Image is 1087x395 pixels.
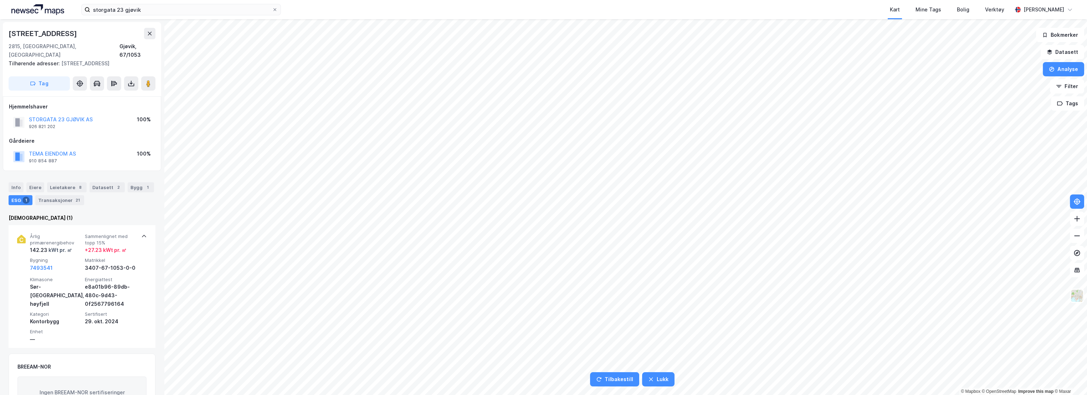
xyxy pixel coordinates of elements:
[47,182,87,192] div: Leietakere
[1051,361,1087,395] div: Kontrollprogram for chat
[1051,361,1087,395] iframe: Chat Widget
[30,264,53,272] button: 7493541
[119,42,155,59] div: Gjøvik, 67/1053
[85,257,137,263] span: Matrikkel
[890,5,900,14] div: Kart
[1070,289,1084,303] img: Z
[9,42,119,59] div: 2815, [GEOGRAPHIC_DATA], [GEOGRAPHIC_DATA]
[916,5,941,14] div: Mine Tags
[85,233,137,246] span: Sammenlignet med topp 15%
[90,4,272,15] input: Søk på adresse, matrikkel, gårdeiere, leietakere eller personer
[957,5,969,14] div: Bolig
[85,246,127,254] div: + 27.23 kWt pr. ㎡
[9,60,61,66] span: Tilhørende adresser:
[85,264,137,272] div: 3407-67-1053-0-0
[9,182,24,192] div: Info
[590,372,639,386] button: Tilbakestill
[30,283,82,308] div: Sør-[GEOGRAPHIC_DATA], høyfjell
[9,76,70,91] button: Tag
[89,182,125,192] div: Datasett
[982,389,1016,394] a: OpenStreetMap
[30,277,82,283] span: Klimasone
[74,197,81,204] div: 21
[30,311,82,317] span: Kategori
[47,246,72,254] div: kWt pr. ㎡
[137,150,151,158] div: 100%
[1018,389,1053,394] a: Improve this map
[17,363,51,371] div: BREEAM-NOR
[9,102,155,111] div: Hjemmelshaver
[30,329,82,335] span: Enhet
[85,277,137,283] span: Energiattest
[961,389,980,394] a: Mapbox
[1024,5,1064,14] div: [PERSON_NAME]
[85,283,137,308] div: e8a01b96-89db-480c-9d43-0f2567796164
[26,182,44,192] div: Eiere
[22,197,30,204] div: 1
[115,184,122,191] div: 2
[77,184,84,191] div: 8
[1051,96,1084,111] button: Tags
[30,246,72,254] div: 142.23
[1043,62,1084,76] button: Analyse
[128,182,154,192] div: Bygg
[9,214,155,222] div: [DEMOGRAPHIC_DATA] (1)
[1036,28,1084,42] button: Bokmerker
[35,195,84,205] div: Transaksjoner
[30,317,82,326] div: Kontorbygg
[85,311,137,317] span: Sertifisert
[11,4,64,15] img: logo.a4113a55bc3d86da70a041830d287a7e.svg
[985,5,1004,14] div: Verktøy
[9,28,78,39] div: [STREET_ADDRESS]
[29,124,55,130] div: 926 821 202
[642,372,675,386] button: Lukk
[1050,79,1084,93] button: Filter
[30,257,82,263] span: Bygning
[1041,45,1084,59] button: Datasett
[137,115,151,124] div: 100%
[144,184,151,191] div: 1
[9,137,155,145] div: Gårdeiere
[30,233,82,246] span: Årlig primærenergibehov
[85,317,137,326] div: 29. okt. 2024
[9,59,150,68] div: [STREET_ADDRESS]
[29,158,57,164] div: 910 854 887
[9,195,32,205] div: ESG
[30,335,82,344] div: —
